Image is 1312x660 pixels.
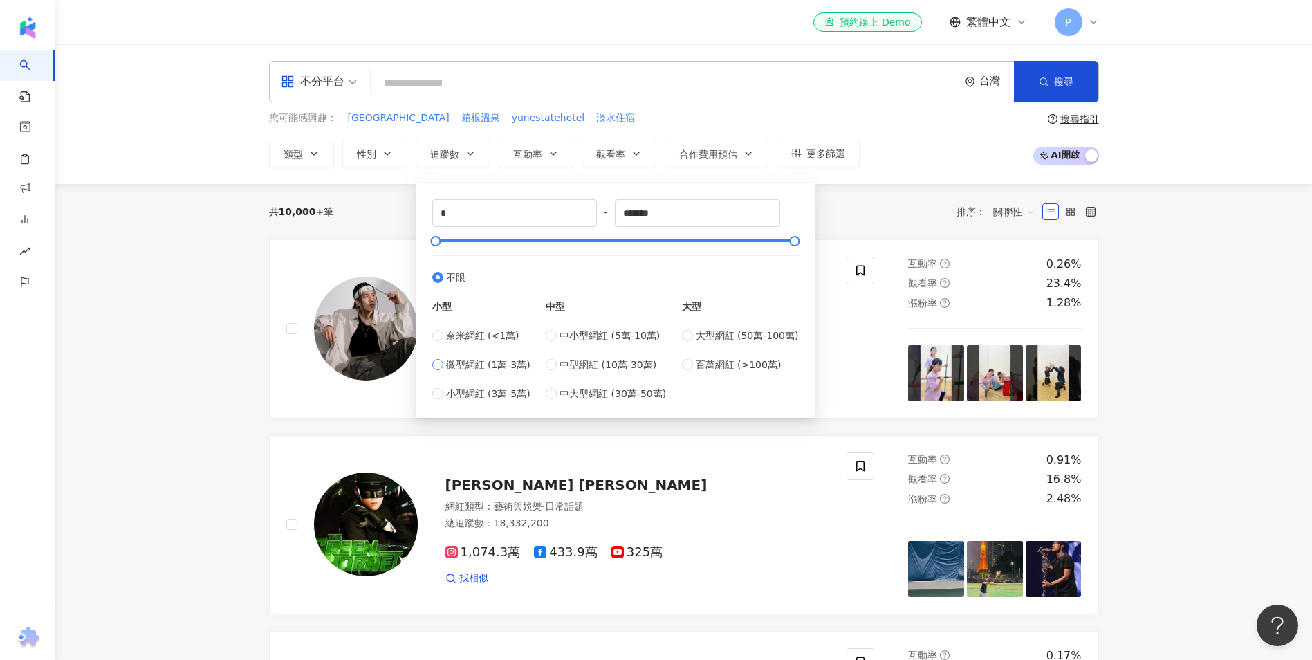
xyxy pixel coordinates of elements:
button: 類型 [269,140,334,167]
div: 不分平台 [281,71,344,93]
button: 箱根溫泉 [461,111,501,126]
span: 日常話題 [545,501,584,512]
span: 1,074.3萬 [445,545,521,560]
button: 追蹤數 [416,140,490,167]
a: 預約線上 Demo [813,12,921,32]
span: rise [19,237,30,268]
button: 性別 [342,140,407,167]
span: 百萬網紅 (>100萬) [696,357,782,372]
div: 小型 [432,299,530,314]
button: yunestatehotel [511,111,586,126]
span: 觀看率 [596,149,625,160]
span: 搜尋 [1054,76,1073,87]
span: appstore [281,75,295,89]
span: - [597,205,615,220]
img: post-image [908,541,964,597]
button: 淡水住宿 [595,111,636,126]
img: post-image [1026,345,1082,401]
span: 小型網紅 (3萬-5萬) [446,386,530,401]
span: 互動率 [513,149,542,160]
span: 藝術與娛樂 [494,501,542,512]
span: environment [965,77,975,87]
div: 共 筆 [269,206,334,217]
div: 總追蹤數 ： 18,332,200 [445,517,831,531]
img: logo icon [17,17,39,39]
button: 互動率 [499,140,573,167]
span: 中大型網紅 (30萬-50萬) [560,386,666,401]
span: 更多篩選 [806,148,845,159]
a: 找相似 [445,571,488,585]
button: 搜尋 [1014,61,1098,102]
span: question-circle [940,455,950,464]
img: chrome extension [15,627,41,649]
span: P [1065,15,1071,30]
span: 找相似 [459,571,488,585]
button: 觀看率 [582,140,656,167]
span: 性別 [357,149,376,160]
div: 0.26% [1046,257,1082,272]
div: 排序： [957,201,1042,223]
div: 搜尋指引 [1060,113,1099,125]
span: question-circle [1048,114,1057,124]
span: 漲粉率 [908,493,937,504]
img: post-image [908,345,964,401]
div: 0.91% [1046,452,1082,468]
div: 1.28% [1046,295,1082,311]
span: question-circle [940,278,950,288]
button: 更多篩選 [777,140,860,167]
span: 不限 [446,270,465,285]
span: 中型網紅 (10萬-30萬) [560,357,656,372]
span: 類型 [284,149,303,160]
span: 淡水住宿 [596,111,635,125]
div: 大型 [682,299,799,314]
span: 互動率 [908,454,937,465]
span: [GEOGRAPHIC_DATA] [348,111,450,125]
span: 10,000+ [279,206,324,217]
a: search [19,50,47,104]
button: 合作費用預估 [665,140,768,167]
a: KOL Avatar吳奇軒Wu Hsuan奇軒Trickingtricking_wu網紅類型：日常話題·教育與學習·運動·交通工具總追蹤數：20,972,09583.8萬68.1萬1,580萬3... [269,239,1099,419]
span: [PERSON_NAME] [PERSON_NAME] [445,477,708,493]
span: · [542,501,545,512]
div: 預約線上 Demo [824,15,910,29]
div: 台灣 [979,75,1014,87]
img: post-image [967,541,1023,597]
span: question-circle [940,474,950,484]
div: 網紅類型 ： [445,500,831,514]
span: yunestatehotel [512,111,585,125]
span: 您可能感興趣： [269,111,337,125]
span: question-circle [940,494,950,504]
span: question-circle [940,298,950,308]
div: 2.48% [1046,491,1082,506]
span: 中小型網紅 (5萬-10萬) [560,328,660,343]
img: KOL Avatar [314,473,418,576]
span: 關聯性 [993,201,1035,223]
span: 微型網紅 (1萬-3萬) [446,357,530,372]
span: 追蹤數 [430,149,459,160]
span: 箱根溫泉 [461,111,500,125]
span: 合作費用預估 [679,149,737,160]
span: 互動率 [908,258,937,269]
span: 繁體中文 [966,15,1010,30]
a: KOL Avatar[PERSON_NAME] [PERSON_NAME]網紅類型：藝術與娛樂·日常話題總追蹤數：18,332,2001,074.3萬433.9萬325萬找相似互動率questi... [269,435,1099,614]
div: 中型 [546,299,666,314]
span: 奈米網紅 (<1萬) [446,328,519,343]
img: post-image [967,345,1023,401]
span: question-circle [940,259,950,268]
span: 大型網紅 (50萬-100萬) [696,328,799,343]
span: 觀看率 [908,473,937,484]
span: 433.9萬 [534,545,598,560]
img: KOL Avatar [314,277,418,381]
div: 16.8% [1046,472,1082,487]
iframe: Help Scout Beacon - Open [1257,605,1298,646]
button: [GEOGRAPHIC_DATA] [347,111,450,126]
div: 23.4% [1046,276,1082,291]
span: question-circle [940,650,950,660]
img: post-image [1026,541,1082,597]
span: 觀看率 [908,277,937,288]
span: 325萬 [611,545,663,560]
span: 漲粉率 [908,297,937,309]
